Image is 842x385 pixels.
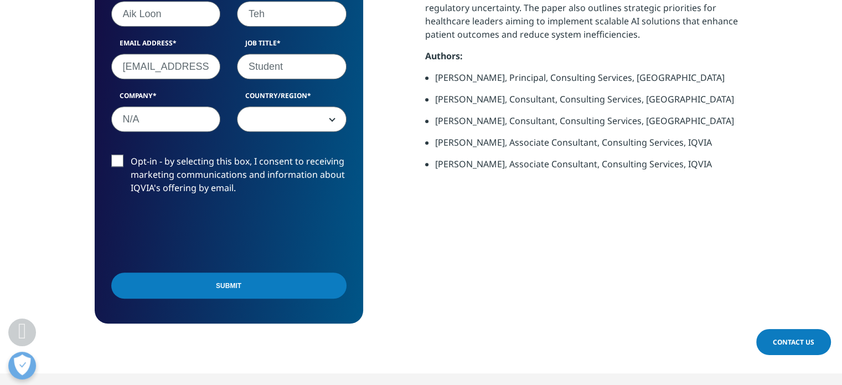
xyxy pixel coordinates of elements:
a: Contact Us [756,329,831,355]
li: [PERSON_NAME], Consultant, Consulting Services, [GEOGRAPHIC_DATA] [435,114,748,136]
label: Opt-in - by selecting this box, I consent to receiving marketing communications and information a... [111,155,347,201]
li: [PERSON_NAME], Associate Consultant, Consulting Services, IQVIA [435,136,748,157]
strong: Authors: [425,50,463,62]
iframe: reCAPTCHA [111,212,280,255]
input: Submit [111,273,347,299]
label: Email Address [111,38,221,54]
label: Job Title [237,38,347,54]
span: Contact Us [773,337,814,347]
label: Country/Region [237,91,347,106]
li: [PERSON_NAME], Consultant, Consulting Services, [GEOGRAPHIC_DATA] [435,93,748,114]
li: [PERSON_NAME], Principal, Consulting Services, [GEOGRAPHIC_DATA] [435,71,748,93]
button: Open Preferences [8,352,36,379]
label: Company [111,91,221,106]
li: [PERSON_NAME], Associate Consultant, Consulting Services, IQVIA [435,157,748,179]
